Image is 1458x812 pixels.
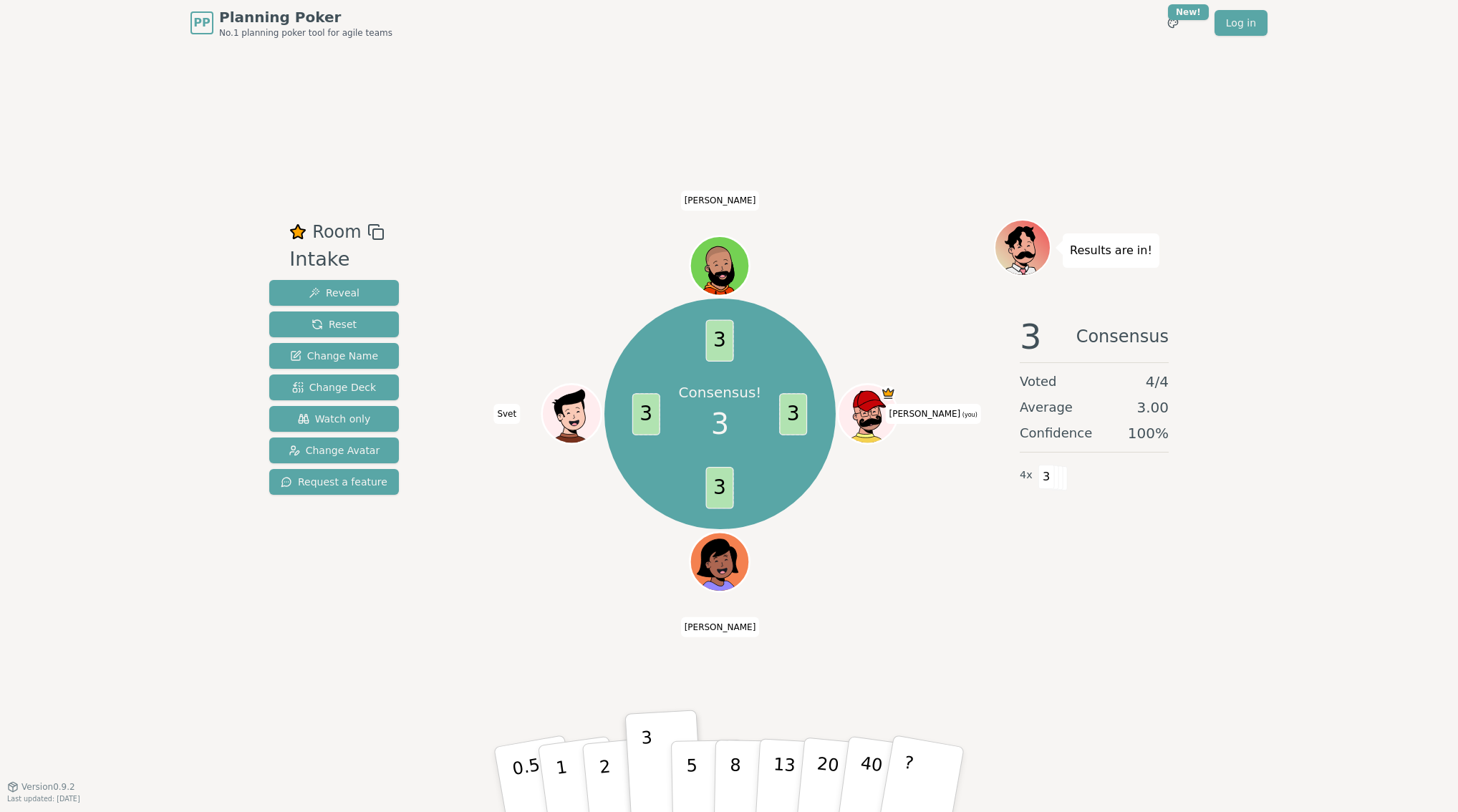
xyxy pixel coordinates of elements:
[219,7,392,27] span: Planning Poker
[269,343,399,369] button: Change Name
[290,349,378,363] span: Change Name
[269,374,399,400] button: Change Deck
[292,380,376,395] span: Change Deck
[1136,397,1169,417] span: 3.00
[678,382,761,402] p: Consensus!
[706,319,734,362] span: 3
[840,386,896,442] button: Click to change your avatar
[312,317,357,332] span: Reset
[219,27,392,39] span: No.1 planning poker tool for agile teams
[190,7,392,39] a: PPPlanning PokerNo.1 planning poker tool for agile teams
[289,219,306,245] button: Remove as favourite
[886,404,981,424] span: Click to change your name
[7,781,75,793] button: Version0.9.2
[269,406,399,432] button: Watch only
[1020,468,1033,483] span: 4 x
[298,412,371,426] span: Watch only
[309,286,359,300] span: Reveal
[269,311,399,337] button: Reset
[1020,319,1042,354] span: 3
[1070,241,1152,261] p: Results are in!
[289,443,380,458] span: Change Avatar
[681,617,760,637] span: Click to change your name
[193,14,210,32] span: PP
[281,475,387,489] span: Request a feature
[1076,319,1169,354] span: Consensus
[1215,10,1268,36] a: Log in
[706,467,734,508] span: 3
[780,393,808,435] span: 3
[1038,465,1055,489] span: 3
[960,412,977,418] span: (you)
[7,795,80,803] span: Last updated: [DATE]
[632,393,660,435] span: 3
[493,404,520,424] span: Click to change your name
[21,781,75,793] span: Version 0.9.2
[641,728,657,806] p: 3
[1160,10,1186,36] button: New!
[1146,372,1169,392] span: 4 / 4
[289,245,384,274] div: Intake
[269,438,399,463] button: Change Avatar
[1020,397,1073,417] span: Average
[1128,423,1169,443] span: 100 %
[1020,372,1057,392] span: Voted
[711,402,729,445] span: 3
[881,386,896,401] span: Carlos is the host
[269,280,399,306] button: Reveal
[1020,423,1092,443] span: Confidence
[312,219,361,245] span: Room
[269,469,399,495] button: Request a feature
[681,190,760,211] span: Click to change your name
[1168,4,1209,20] div: New!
